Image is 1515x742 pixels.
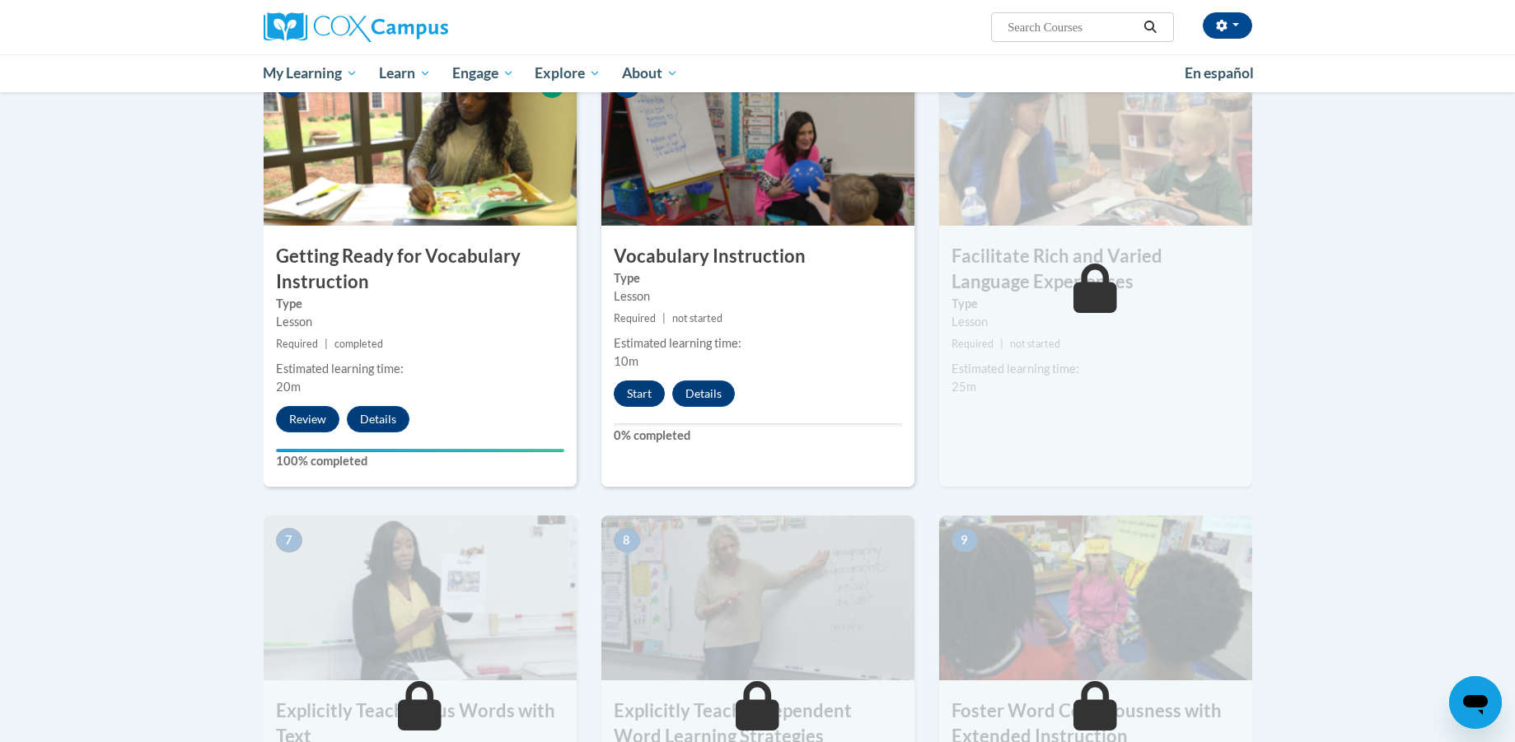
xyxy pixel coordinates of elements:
[1449,676,1502,729] iframe: Button to launch messaging window
[622,63,678,83] span: About
[1185,64,1254,82] span: En español
[239,54,1277,92] div: Main menu
[524,54,611,92] a: Explore
[1174,56,1265,91] a: En español
[1006,17,1138,37] input: Search Courses
[263,63,358,83] span: My Learning
[276,449,564,452] div: Your progress
[662,312,666,324] span: |
[939,244,1252,295] h3: Facilitate Rich and Varied Language Experiences
[264,12,577,42] a: Cox Campus
[952,528,978,553] span: 9
[614,287,902,306] div: Lesson
[1203,12,1252,39] button: Account Settings
[952,338,994,350] span: Required
[939,516,1252,680] img: Course Image
[276,528,302,553] span: 7
[276,295,564,313] label: Type
[253,54,369,92] a: My Learning
[452,63,514,83] span: Engage
[939,61,1252,226] img: Course Image
[276,406,339,432] button: Review
[672,380,735,407] button: Details
[379,63,431,83] span: Learn
[601,244,914,269] h3: Vocabulary Instruction
[535,63,601,83] span: Explore
[264,516,577,680] img: Course Image
[264,244,577,295] h3: Getting Ready for Vocabulary Instruction
[952,313,1240,331] div: Lesson
[1138,17,1162,37] button: Search
[672,312,722,324] span: not started
[276,338,318,350] span: Required
[442,54,525,92] a: Engage
[264,12,448,42] img: Cox Campus
[614,312,656,324] span: Required
[614,334,902,352] div: Estimated learning time:
[611,54,689,92] a: About
[601,61,914,226] img: Course Image
[614,427,902,445] label: 0% completed
[276,452,564,470] label: 100% completed
[614,380,665,407] button: Start
[952,295,1240,313] label: Type
[325,338,328,350] span: |
[276,360,564,378] div: Estimated learning time:
[368,54,442,92] a: Learn
[601,516,914,680] img: Course Image
[334,338,383,350] span: completed
[347,406,409,432] button: Details
[952,360,1240,378] div: Estimated learning time:
[614,528,640,553] span: 8
[1000,338,1003,350] span: |
[1010,338,1060,350] span: not started
[952,380,976,394] span: 25m
[276,380,301,394] span: 20m
[614,269,902,287] label: Type
[276,313,564,331] div: Lesson
[614,354,638,368] span: 10m
[264,61,577,226] img: Course Image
